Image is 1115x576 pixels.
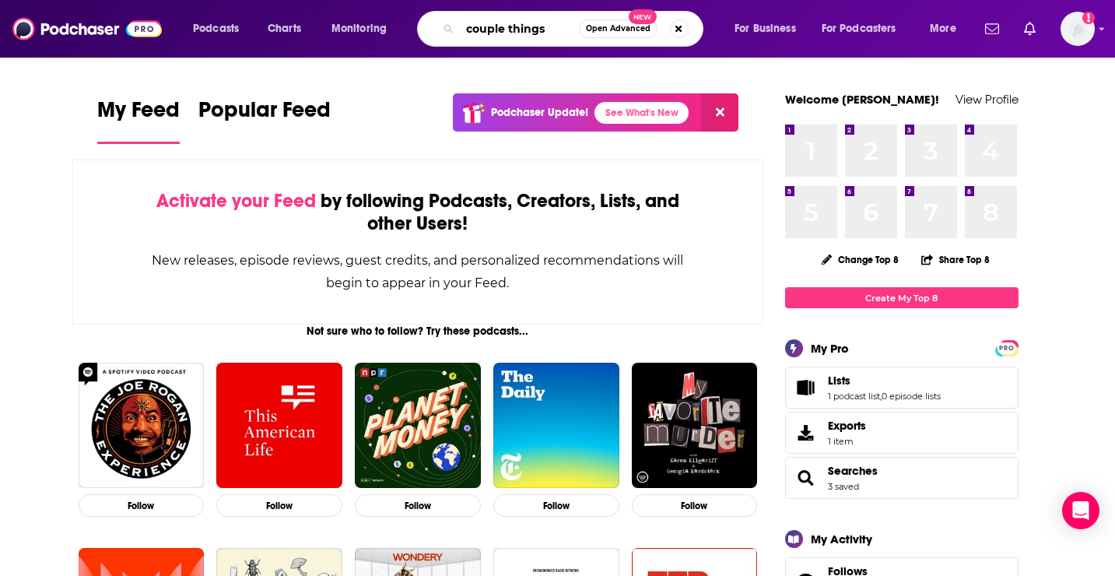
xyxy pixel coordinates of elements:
a: Charts [258,16,310,41]
div: My Activity [811,532,872,546]
div: by following Podcasts, Creators, Lists, and other Users! [151,190,685,235]
span: Charts [268,18,301,40]
a: Create My Top 8 [785,287,1019,308]
img: This American Life [216,363,342,489]
div: Open Intercom Messenger [1062,492,1099,529]
span: For Podcasters [822,18,896,40]
button: open menu [182,16,259,41]
a: Show notifications dropdown [1018,16,1042,42]
span: New [629,9,657,24]
button: Follow [216,494,342,517]
a: Lists [791,377,822,399]
input: Search podcasts, credits, & more... [460,16,579,41]
span: Exports [791,422,822,444]
img: My Favorite Murder with Karen Kilgariff and Georgia Hardstark [632,363,758,489]
span: , [880,391,882,402]
a: Popular Feed [198,97,331,144]
span: My Feed [97,97,180,132]
button: Share Top 8 [920,244,991,275]
span: Exports [828,419,866,433]
img: The Joe Rogan Experience [79,363,205,489]
a: Lists [828,374,941,388]
div: New releases, episode reviews, guest credits, and personalized recommendations will begin to appe... [151,249,685,294]
button: Change Top 8 [812,250,909,269]
a: My Feed [97,97,180,144]
button: Follow [355,494,481,517]
span: Monitoring [331,18,387,40]
div: My Pro [811,341,849,356]
span: Logged in as christinasburch [1061,12,1095,46]
span: More [930,18,956,40]
button: Follow [632,494,758,517]
span: 1 item [828,436,866,447]
button: Open AdvancedNew [579,19,657,38]
p: Podchaser Update! [491,106,588,119]
button: open menu [321,16,407,41]
a: Show notifications dropdown [979,16,1005,42]
span: Podcasts [193,18,239,40]
a: 0 episode lists [882,391,941,402]
span: Popular Feed [198,97,331,132]
button: open menu [919,16,976,41]
span: Lists [785,367,1019,409]
img: Podchaser - Follow, Share and Rate Podcasts [12,14,162,44]
a: Exports [785,412,1019,454]
button: Follow [79,494,205,517]
a: PRO [998,342,1016,353]
a: See What's New [594,102,689,124]
a: Welcome [PERSON_NAME]! [785,92,939,107]
span: Open Advanced [586,25,650,33]
span: Searches [785,457,1019,499]
img: Planet Money [355,363,481,489]
div: Search podcasts, credits, & more... [432,11,718,47]
span: For Business [735,18,796,40]
a: View Profile [955,92,1019,107]
span: Activate your Feed [156,189,316,212]
button: Follow [493,494,619,517]
button: Show profile menu [1061,12,1095,46]
img: User Profile [1061,12,1095,46]
a: Searches [791,467,822,489]
span: PRO [998,342,1016,354]
div: Not sure who to follow? Try these podcasts... [72,325,764,338]
button: open menu [724,16,815,41]
a: 1 podcast list [828,391,880,402]
a: 3 saved [828,481,859,492]
span: Lists [828,374,850,388]
button: open menu [812,16,919,41]
svg: Add a profile image [1082,12,1095,24]
a: Searches [828,464,878,478]
img: The Daily [493,363,619,489]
